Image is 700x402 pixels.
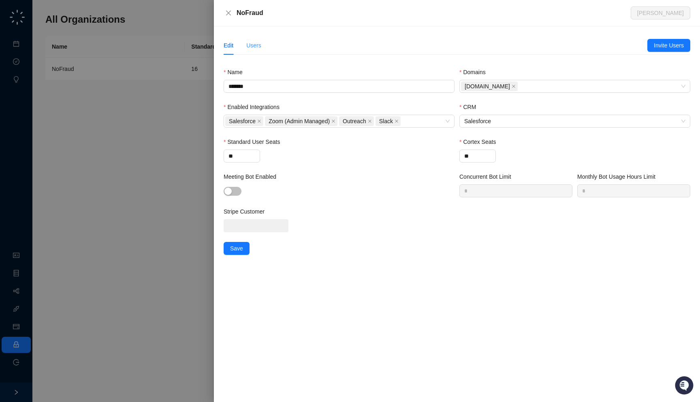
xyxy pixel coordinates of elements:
[224,242,250,255] button: Save
[654,41,684,50] span: Invite Users
[28,81,102,88] div: We're available if you need us!
[224,8,233,18] button: Close
[631,6,690,19] button: [PERSON_NAME]
[237,8,631,18] div: NoFraud
[224,80,455,93] input: Name
[343,117,366,126] span: Outreach
[459,137,502,146] label: Cortex Seats
[224,137,286,146] label: Standard User Seats
[45,113,62,122] span: Status
[8,45,147,58] h2: How can we help?
[81,133,98,139] span: Pylon
[465,82,510,91] span: [DOMAIN_NAME]
[224,187,241,196] button: Meeting Bot Enabled
[225,116,263,126] span: Salesforce
[395,119,399,123] span: close
[265,116,337,126] span: Zoom (Admin Managed)
[376,116,401,126] span: Slack
[577,172,661,181] label: Monthly Bot Usage Hours Limit
[257,119,261,123] span: close
[8,8,24,24] img: Swyft AI
[368,119,372,123] span: close
[674,375,696,397] iframe: Open customer support
[8,32,147,45] p: Welcome 👋
[246,41,261,50] div: Users
[331,119,335,123] span: close
[138,76,147,86] button: Start new chat
[33,110,66,125] a: 📶Status
[464,115,685,127] span: Salesforce
[402,118,404,124] input: Enabled Integrations
[8,73,23,88] img: 5124521997842_fc6d7dfcefe973c2e489_88.png
[269,117,330,126] span: Zoom (Admin Managed)
[224,172,282,181] label: Meeting Bot Enabled
[8,114,15,121] div: 📚
[519,83,521,90] input: Domains
[578,185,690,197] input: Monthly Bot Usage Hours Limit
[460,185,572,197] input: Concurrent Bot Limit
[36,114,43,121] div: 📶
[230,244,243,253] span: Save
[459,68,491,77] label: Domains
[461,81,518,91] span: nofraud.com
[379,117,393,126] span: Slack
[225,10,232,16] span: close
[339,116,374,126] span: Outreach
[460,150,495,162] input: Cortex Seats
[224,103,285,111] label: Enabled Integrations
[224,150,260,162] input: Standard User Seats
[5,110,33,125] a: 📚Docs
[224,207,270,216] label: Stripe Customer
[16,113,30,122] span: Docs
[224,41,233,50] div: Edit
[512,84,516,88] span: close
[647,39,690,52] button: Invite Users
[57,133,98,139] a: Powered byPylon
[229,117,256,126] span: Salesforce
[224,68,248,77] label: Name
[459,172,517,181] label: Concurrent Bot Limit
[459,103,482,111] label: CRM
[28,73,133,81] div: Start new chat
